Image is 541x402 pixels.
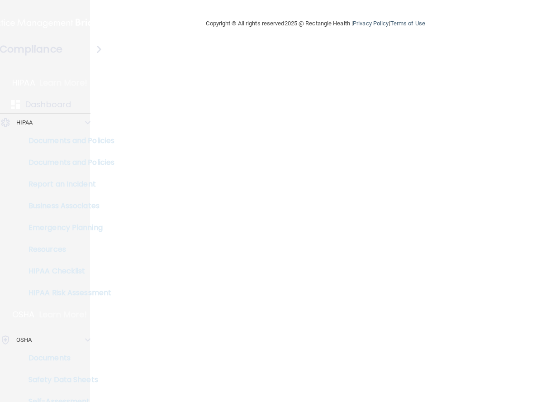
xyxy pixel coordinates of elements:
[6,201,129,211] p: Business Associates
[353,20,389,27] a: Privacy Policy
[6,223,129,232] p: Emergency Planning
[39,309,87,320] p: Learn More!
[6,354,129,363] p: Documents
[11,99,77,110] a: Dashboard
[16,117,33,128] p: HIPAA
[6,245,129,254] p: Resources
[6,267,129,276] p: HIPAA Checklist
[6,375,129,384] p: Safety Data Sheets
[25,99,71,110] p: Dashboard
[6,158,129,167] p: Documents and Policies
[12,309,35,320] p: OSHA
[16,335,32,345] p: OSHA
[6,288,129,297] p: HIPAA Risk Assessment
[6,136,129,145] p: Documents and Policies
[11,100,20,109] img: dashboard.aa5b2476.svg
[151,9,481,38] div: Copyright © All rights reserved 2025 @ Rectangle Health | |
[40,77,88,88] p: Learn More!
[6,180,129,189] p: Report an Incident
[12,77,35,88] p: HIPAA
[390,20,425,27] a: Terms of Use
